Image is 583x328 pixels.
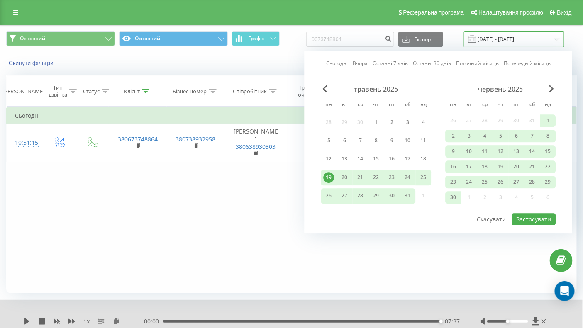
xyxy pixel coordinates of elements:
div: Тип дзвінка [49,84,67,98]
div: 30 [448,192,459,203]
div: 1 [371,117,382,128]
div: 10 [402,135,413,146]
div: сб 24 трав 2025 р. [400,170,416,185]
div: пт 9 трав 2025 р. [384,133,400,148]
span: 07:37 [445,317,460,326]
abbr: понеділок [323,99,335,112]
div: нд 29 черв 2025 р. [540,176,556,188]
div: 17 [464,161,475,172]
div: червень 2025 [446,85,556,93]
button: Основний [119,31,228,46]
div: 3 [464,131,475,141]
abbr: неділя [417,99,430,112]
abbr: субота [526,99,539,112]
button: Основний [6,31,115,46]
div: 13 [511,146,522,157]
div: 6 [339,135,350,146]
abbr: вівторок [339,99,351,112]
abbr: середа [479,99,491,112]
div: 14 [527,146,538,157]
div: ср 18 черв 2025 р. [477,160,493,173]
div: пн 5 трав 2025 р. [321,133,337,148]
div: пн 9 черв 2025 р. [446,145,461,158]
div: ср 21 трав 2025 р. [353,170,368,185]
div: пн 16 черв 2025 р. [446,160,461,173]
abbr: неділя [542,99,554,112]
div: 25 [418,172,429,183]
div: 2 [387,117,398,128]
td: Сьогодні [7,107,577,124]
div: сб 21 черв 2025 р. [524,160,540,173]
button: Застосувати [512,213,556,225]
div: 11 [418,135,429,146]
div: ср 4 черв 2025 р. [477,130,493,142]
div: вт 10 черв 2025 р. [461,145,477,158]
div: [PERSON_NAME] [2,88,44,95]
div: нд 22 черв 2025 р. [540,160,556,173]
div: 27 [511,177,522,187]
div: 5 [324,135,334,146]
button: Графік [232,31,280,46]
span: 1 x [83,317,90,326]
div: нд 15 черв 2025 р. [540,145,556,158]
div: Open Intercom Messenger [555,281,575,301]
a: Сьогодні [326,60,348,68]
abbr: п’ятниця [386,99,398,112]
div: нд 8 черв 2025 р. [540,130,556,142]
div: 23 [387,172,398,183]
div: 9 [448,146,459,157]
div: 12 [324,154,334,165]
div: 23 [448,177,459,187]
div: чт 1 трав 2025 р. [368,114,384,130]
div: 25 [480,177,490,187]
div: 21 [527,161,538,172]
div: 26 [495,177,506,187]
div: 24 [464,177,475,187]
div: пн 30 черв 2025 р. [446,191,461,204]
a: Останні 7 днів [373,60,408,68]
div: 9 [387,135,398,146]
div: сб 31 трав 2025 р. [400,188,416,204]
div: вт 3 черв 2025 р. [461,130,477,142]
div: пт 6 черв 2025 р. [509,130,524,142]
a: Попередній місяць [504,60,551,68]
div: сб 14 черв 2025 р. [524,145,540,158]
div: 1 [543,115,554,126]
a: Поточний місяць [456,60,499,68]
div: чт 19 черв 2025 р. [493,160,509,173]
span: Налаштування профілю [478,9,543,16]
abbr: четвер [495,99,507,112]
div: Бізнес номер [173,88,207,95]
div: Accessibility label [439,320,443,323]
div: вт 13 трав 2025 р. [337,151,353,167]
div: 18 [418,154,429,165]
div: 24 [402,172,413,183]
div: пн 26 трав 2025 р. [321,188,337,204]
div: 17 [402,154,413,165]
div: 27 [339,191,350,202]
div: 29 [371,191,382,202]
div: Клієнт [124,88,140,95]
div: 10:51:15 [15,135,34,151]
div: Статус [83,88,100,95]
a: 380738932958 [176,135,216,143]
div: чт 12 черв 2025 р. [493,145,509,158]
div: 28 [355,191,366,202]
div: 12 [495,146,506,157]
div: Співробітник [233,88,267,95]
span: Реферальна програма [403,9,464,16]
div: сб 17 трав 2025 р. [400,151,416,167]
div: 13 [339,154,350,165]
div: 4 [480,131,490,141]
div: вт 20 трав 2025 р. [337,170,353,185]
div: 4 [418,117,429,128]
div: 20 [511,161,522,172]
div: пт 20 черв 2025 р. [509,160,524,173]
div: сб 3 трав 2025 р. [400,114,416,130]
abbr: п’ятниця [510,99,523,112]
a: 380673748864 [118,135,158,143]
div: чт 22 трав 2025 р. [368,170,384,185]
div: 15 [371,154,382,165]
button: Скинути фільтри [6,59,58,67]
div: вт 6 трав 2025 р. [337,133,353,148]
